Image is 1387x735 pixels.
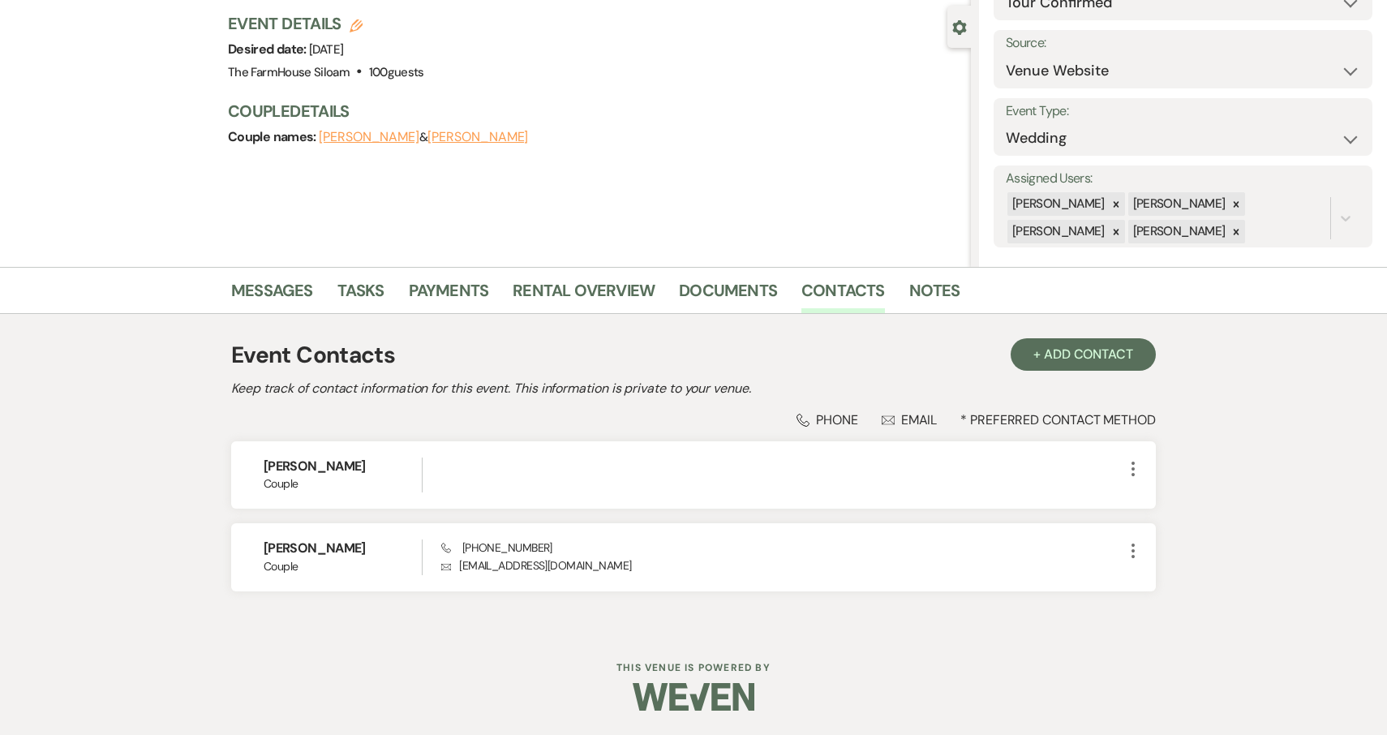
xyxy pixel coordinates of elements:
span: Couple [264,475,422,492]
a: Payments [409,277,489,313]
div: [PERSON_NAME] [1007,192,1107,216]
h2: Keep track of contact information for this event. This information is private to your venue. [231,379,1156,398]
p: [EMAIL_ADDRESS][DOMAIN_NAME] [441,557,1123,574]
label: Event Type: [1006,100,1360,123]
span: Couple [264,558,422,575]
div: [PERSON_NAME] [1128,220,1228,243]
a: Documents [679,277,777,313]
a: Messages [231,277,313,313]
h1: Event Contacts [231,338,395,372]
span: [DATE] [309,41,343,58]
div: * Preferred Contact Method [231,411,1156,428]
h3: Event Details [228,12,424,35]
a: Tasks [337,277,384,313]
a: Notes [909,277,960,313]
button: Close lead details [952,19,967,34]
h6: [PERSON_NAME] [264,458,422,475]
span: [PHONE_NUMBER] [441,540,552,555]
label: Assigned Users: [1006,167,1360,191]
span: Desired date: [228,41,309,58]
button: [PERSON_NAME] [427,131,528,144]
h6: [PERSON_NAME] [264,539,422,557]
a: Rental Overview [513,277,655,313]
span: The FarmHouse Siloam [228,64,350,80]
button: [PERSON_NAME] [319,131,419,144]
h3: Couple Details [228,100,955,122]
span: 100 guests [369,64,424,80]
div: [PERSON_NAME] [1007,220,1107,243]
span: Couple names: [228,128,319,145]
button: + Add Contact [1011,338,1156,371]
div: Email [882,411,938,428]
div: [PERSON_NAME] [1128,192,1228,216]
span: & [319,129,528,145]
img: Weven Logo [633,668,754,725]
label: Source: [1006,32,1360,55]
div: Phone [797,411,858,428]
a: Contacts [801,277,885,313]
